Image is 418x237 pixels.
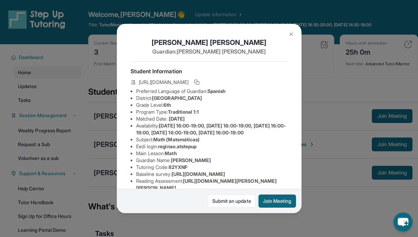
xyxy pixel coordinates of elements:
[165,150,176,156] span: Math
[288,31,294,37] img: Close Icon
[136,136,288,143] li: Subject :
[131,67,288,75] h4: Student Information
[136,143,288,150] li: Eedi login :
[131,38,288,47] h1: [PERSON_NAME] [PERSON_NAME]
[131,47,288,56] p: Guardian: [PERSON_NAME] [PERSON_NAME]
[153,136,200,142] span: Math (Matemáticas)
[152,95,202,101] span: [GEOGRAPHIC_DATA]
[136,115,288,122] li: Matched Date:
[136,178,288,191] li: Reading Assessment :
[193,78,201,86] button: Copy link
[136,171,288,178] li: Baseline survey :
[136,122,288,136] li: Availability:
[258,195,296,208] button: Join Meeting
[136,108,288,115] li: Program Type:
[136,123,286,135] span: [DATE] 16:00-19:00, [DATE] 16:00-19:00, [DATE] 16:00-19:00, [DATE] 16:00-19:00, [DATE] 16:00-19:00
[136,164,288,171] li: Tutoring Code :
[172,171,225,177] span: [URL][DOMAIN_NAME]
[136,95,288,102] li: District:
[163,102,171,108] span: 6th
[136,88,288,95] li: Preferred Language of Guardian:
[136,150,288,157] li: Main Lesson :
[207,88,226,94] span: Spanish
[136,157,288,164] li: Guardian Name :
[168,109,199,115] span: Traditional 1:1
[394,212,412,231] button: chat-button
[158,143,196,149] span: reginao.atstepup
[169,116,185,122] span: [DATE]
[171,157,211,163] span: [PERSON_NAME]
[169,164,187,170] span: 82YXNF
[136,102,288,108] li: Grade Level:
[208,195,256,208] a: Submit an update
[139,79,188,86] span: [URL][DOMAIN_NAME]
[136,178,277,191] span: [URL][DOMAIN_NAME][PERSON_NAME][PERSON_NAME]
